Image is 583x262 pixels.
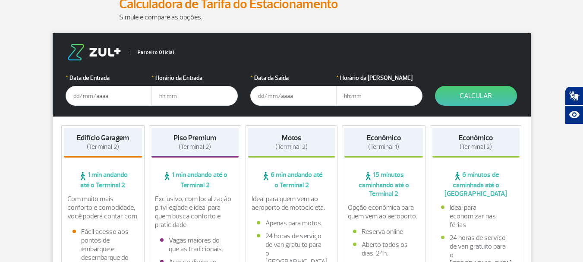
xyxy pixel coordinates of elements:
span: 15 minutos caminhando até o Terminal 2 [344,170,423,198]
strong: Motos [282,133,301,142]
p: Opção econômica para quem vem ao aeroporto. [348,203,419,221]
input: dd/mm/aaaa [250,86,337,106]
span: Parceiro Oficial [130,50,174,55]
input: hh:mm [151,86,238,106]
li: Ideal para economizar nas férias [441,203,511,229]
p: Simule e compare as opções. [119,12,464,22]
strong: Edifício Garagem [77,133,129,142]
span: (Terminal 2) [87,143,119,151]
label: Horário da [PERSON_NAME] [336,73,422,82]
p: Com muito mais conforto e comodidade, você poderá contar com: [67,195,139,221]
p: Ideal para quem vem ao aeroporto de motocicleta. [252,195,332,212]
strong: Econômico [367,133,401,142]
button: Abrir recursos assistivos. [565,105,583,124]
strong: Piso Premium [173,133,216,142]
p: Exclusivo, com localização privilegiada e ideal para quem busca conforto e praticidade. [155,195,235,229]
label: Horário da Entrada [151,73,238,82]
li: Vagas maiores do que as tradicionais. [160,236,230,253]
span: 6 minutos de caminhada até o [GEOGRAPHIC_DATA] [432,170,520,198]
span: 1 min andando até o Terminal 2 [64,170,142,189]
img: logo-zul.png [66,44,123,60]
li: Apenas para motos. [257,219,327,227]
div: Plugin de acessibilidade da Hand Talk. [565,86,583,124]
span: (Terminal 2) [460,143,492,151]
label: Data da Saída [250,73,337,82]
span: (Terminal 2) [179,143,211,151]
input: dd/mm/aaaa [66,86,152,106]
li: Aberto todos os dias, 24h. [353,240,414,258]
span: 6 min andando até o Terminal 2 [248,170,335,189]
li: Reserva online [353,227,414,236]
span: (Terminal 1) [368,143,399,151]
input: hh:mm [336,86,422,106]
span: (Terminal 2) [275,143,308,151]
strong: Econômico [459,133,493,142]
span: 1 min andando até o Terminal 2 [151,170,239,189]
button: Abrir tradutor de língua de sinais. [565,86,583,105]
label: Data de Entrada [66,73,152,82]
button: Calcular [435,86,517,106]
